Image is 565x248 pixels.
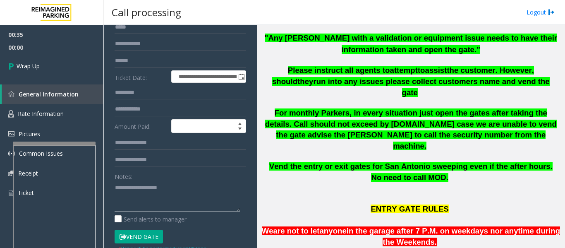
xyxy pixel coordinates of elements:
[8,150,15,157] img: 'icon'
[418,66,425,75] span: to
[115,215,187,224] label: Send alerts to manager
[234,126,246,133] span: Decrease value
[527,8,555,17] a: Logout
[108,2,185,22] h3: Call processing
[265,108,557,150] span: For monthly Parkers, in every situation just open the gates after taking the details. Call should...
[113,70,169,83] label: Ticket Date:
[313,77,549,97] span: run into any issues please collect customers name and vend the gate
[269,162,553,182] span: Vend the entry or exit gates for San Antonio sweeping even if the after hours. No need to call MOD.
[262,226,273,235] span: We
[8,91,14,97] img: 'icon'
[288,66,390,75] span: Please instruct all agents to
[113,119,169,133] label: Amount Paid:
[548,8,555,17] img: logout
[273,226,320,235] span: are not to let
[272,66,534,86] span: the customer. However, should
[17,62,40,70] span: Wrap Up
[234,120,246,126] span: Increase value
[297,77,313,86] span: they
[371,205,449,213] span: ENTRY GATE RULES
[2,84,103,104] a: General Information
[390,66,418,75] span: attempt
[8,171,14,176] img: 'icon'
[18,110,64,118] span: Rate Information
[8,110,14,118] img: 'icon'
[425,66,447,75] span: assist
[8,131,14,137] img: 'icon'
[8,189,14,197] img: 'icon'
[237,71,246,82] span: Toggle popup
[115,169,132,181] label: Notes:
[319,226,346,235] span: anyone
[265,34,558,54] b: "Any [PERSON_NAME] with a validation or equipment issue needs to have their information taken and...
[347,226,560,246] span: in the garage after 7 P.M. on weekdays nor anytime during the Weekends.
[115,230,163,244] button: Vend Gate
[19,130,40,138] span: Pictures
[19,90,79,98] span: General Information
